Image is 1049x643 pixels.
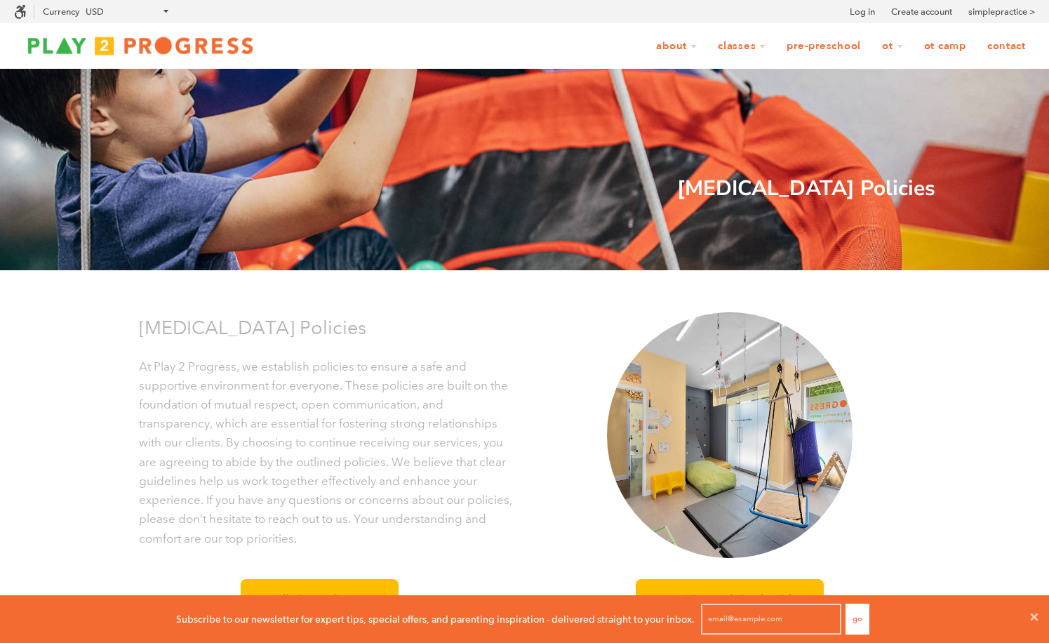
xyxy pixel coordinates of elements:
p: Subscribe to our newsletter for expert tips, special offers, and parenting inspiration - delivere... [176,611,695,627]
input: email@example.com [701,604,841,635]
img: Play2Progress logo [14,32,267,60]
a: OT Camp [915,33,975,60]
a: simplepractice > [968,5,1035,19]
a: Contact [978,33,1035,60]
span: Supervision and timely pick-up [646,590,813,609]
a: Pre-Preschool [777,33,870,60]
a: Classes [709,33,775,60]
a: Create account [891,5,952,19]
button: Go [846,604,869,635]
a: About [647,33,706,60]
a: Cancellation Policy [241,579,399,619]
strong: [MEDICAL_DATA] Policies [677,174,935,203]
label: Currency [43,6,79,17]
p: At Play 2 Progress, we establish policies to ensure a safe and supportive environment for everyon... [139,357,514,548]
a: OT [873,33,912,60]
span: Cancellation Policy [251,590,351,609]
p: [MEDICAL_DATA] Policies [139,312,514,343]
a: Supervision and timely pick-up [636,579,824,619]
a: Log in [850,5,875,19]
